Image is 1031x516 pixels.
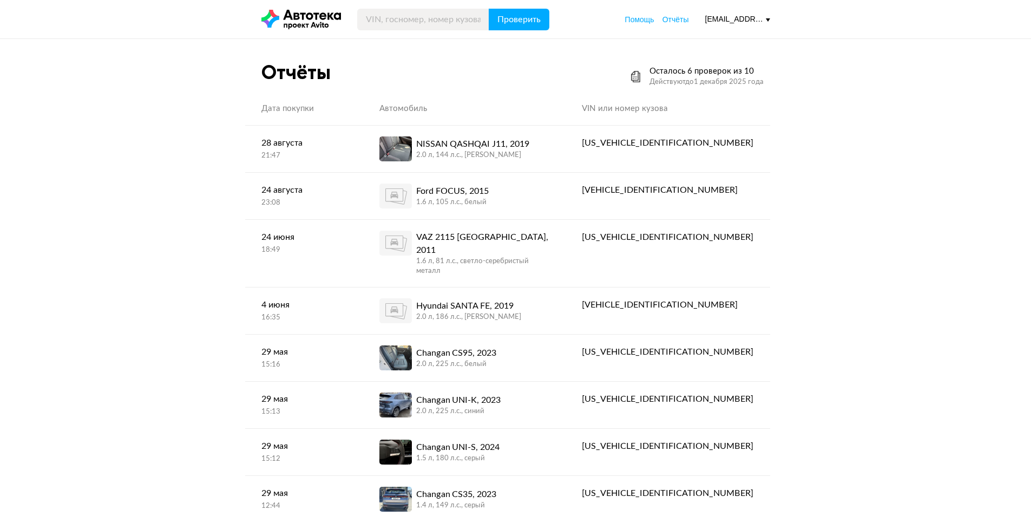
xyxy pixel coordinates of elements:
[649,77,764,88] div: Действуют до 1 декабря 2025 года
[363,429,566,475] a: Changan UNI-S, 20241.5 л, 180 л.c., серый
[566,126,770,160] a: [US_VEHICLE_IDENTIFICATION_NUMBER]
[245,220,364,266] a: 24 июня18:49
[261,298,347,311] div: 4 июня
[625,14,654,25] a: Помощь
[416,347,496,360] div: Changan CS95, 2023
[582,440,753,453] div: [US_VEHICLE_IDENTIFICATION_NUMBER]
[416,441,500,454] div: Changan UNI-S, 2024
[261,487,347,500] div: 29 мая
[582,298,753,311] div: [VEHICLE_IDENTIFICATION_NUMBER]
[416,312,521,322] div: 2.0 л, 186 л.c., [PERSON_NAME]
[261,103,347,114] div: Дата покупки
[416,407,501,416] div: 2.0 л, 225 л.c., синий
[416,394,501,407] div: Changan UNI-K, 2023
[566,429,770,463] a: [US_VEHICLE_IDENTIFICATION_NUMBER]
[416,198,489,207] div: 1.6 л, 105 л.c., белый
[566,288,770,322] a: [VEHICLE_IDENTIFICATION_NUMBER]
[379,103,549,114] div: Автомобиль
[261,136,347,149] div: 28 августа
[261,245,347,255] div: 18:49
[416,231,549,257] div: VAZ 2115 [GEOGRAPHIC_DATA], 2011
[261,454,347,464] div: 15:12
[363,288,566,334] a: Hyundai SANTA FE, 20192.0 л, 186 л.c., [PERSON_NAME]
[489,9,549,30] button: Проверить
[261,440,347,453] div: 29 мая
[261,313,347,323] div: 16:35
[416,501,496,511] div: 1.4 л, 149 л.c., серый
[497,15,541,24] span: Проверить
[625,15,654,24] span: Помощь
[566,476,770,511] a: [US_VEHICLE_IDENTIFICATION_NUMBER]
[245,382,364,428] a: 29 мая15:13
[261,198,347,208] div: 23:08
[416,138,529,151] div: NISSAN QASHQAI J11, 2019
[261,61,331,84] div: Отчёты
[566,335,770,369] a: [US_VEHICLE_IDENTIFICATION_NUMBER]
[582,231,753,244] div: [US_VEHICLE_IDENTIFICATION_NUMBER]
[416,257,549,276] div: 1.6 л, 81 л.c., светло-серебристый металл
[582,487,753,500] div: [US_VEHICLE_IDENTIFICATION_NUMBER]
[662,14,689,25] a: Отчёты
[261,360,347,370] div: 15:16
[363,335,566,381] a: Changan CS95, 20232.0 л, 225 л.c., белый
[416,488,496,501] div: Changan CS35, 2023
[363,173,566,219] a: Ford FOCUS, 20151.6 л, 105 л.c., белый
[245,173,364,219] a: 24 августа23:08
[649,66,764,77] div: Осталось 6 проверок из 10
[416,185,489,198] div: Ford FOCUS, 2015
[566,382,770,416] a: [US_VEHICLE_IDENTIFICATION_NUMBER]
[261,184,347,197] div: 24 августа
[566,220,770,254] a: [US_VEHICLE_IDENTIFICATION_NUMBER]
[363,220,566,287] a: VAZ 2115 [GEOGRAPHIC_DATA], 20111.6 л, 81 л.c., светло-серебристый металл
[416,454,500,463] div: 1.5 л, 180 л.c., серый
[261,501,347,511] div: 12:44
[363,382,566,428] a: Changan UNI-K, 20232.0 л, 225 л.c., синий
[261,393,347,406] div: 29 мая
[261,231,347,244] div: 24 июня
[245,335,364,381] a: 29 мая15:16
[582,393,753,406] div: [US_VEHICLE_IDENTIFICATION_NUMBER]
[245,288,364,334] a: 4 июня16:35
[357,9,489,30] input: VIN, госномер, номер кузова
[261,151,347,161] div: 21:47
[261,407,347,417] div: 15:13
[363,126,566,172] a: NISSAN QASHQAI J11, 20192.0 л, 144 л.c., [PERSON_NAME]
[416,299,521,312] div: Hyundai SANTA FE, 2019
[582,184,753,197] div: [VEHICLE_IDENTIFICATION_NUMBER]
[582,103,753,114] div: VIN или номер кузова
[261,345,347,358] div: 29 мая
[245,126,364,172] a: 28 августа21:47
[582,136,753,149] div: [US_VEHICLE_IDENTIFICATION_NUMBER]
[416,360,496,369] div: 2.0 л, 225 л.c., белый
[416,151,529,160] div: 2.0 л, 144 л.c., [PERSON_NAME]
[705,14,770,24] div: [EMAIL_ADDRESS][DOMAIN_NAME]
[566,173,770,207] a: [VEHICLE_IDENTIFICATION_NUMBER]
[582,345,753,358] div: [US_VEHICLE_IDENTIFICATION_NUMBER]
[662,15,689,24] span: Отчёты
[245,429,364,475] a: 29 мая15:12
